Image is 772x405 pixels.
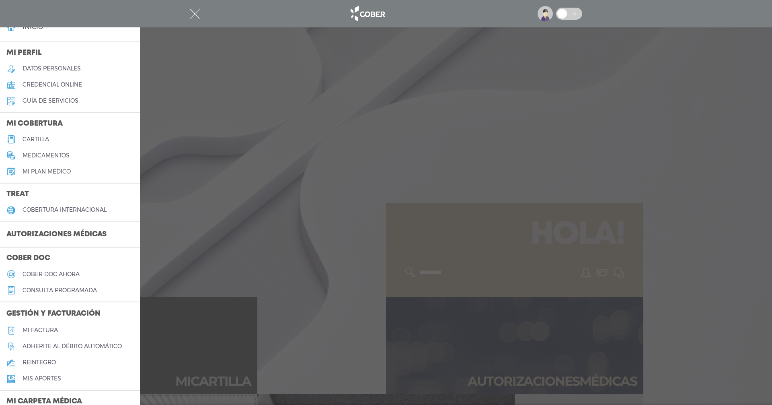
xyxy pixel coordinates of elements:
h5: consulta programada [23,287,97,294]
h5: Mi factura [23,327,58,334]
h5: Mi plan médico [23,168,71,175]
h5: Adherite al débito automático [23,343,122,350]
h5: credencial online [23,81,82,88]
h5: cobertura internacional [23,207,107,213]
img: logo_cober_home-white.png [346,4,388,23]
h5: guía de servicios [23,97,78,104]
h5: Mis aportes [23,375,61,382]
h5: Cober doc ahora [23,271,80,278]
h5: datos personales [23,65,81,72]
h5: cartilla [23,136,49,143]
h5: medicamentos [23,152,70,159]
h5: reintegro [23,359,56,366]
img: profile-placeholder.svg [538,6,553,21]
img: Cober_menu-close-white.svg [190,9,200,19]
